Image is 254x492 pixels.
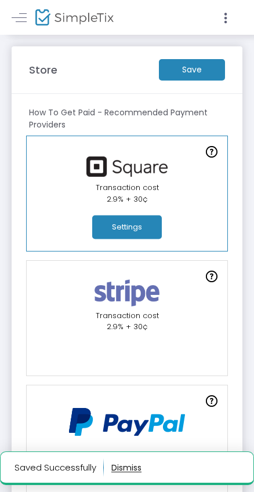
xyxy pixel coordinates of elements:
span: Transaction cost [96,182,159,193]
img: PayPal Logo [63,402,191,443]
span: 2.9% + 30¢ [107,194,148,205]
img: stripe.png [88,277,166,309]
img: square.png [81,156,173,177]
m-panel-title: Store [29,62,57,78]
m-panel-subtitle: How To Get Paid - Recommended Payment Providers [29,107,225,131]
m-button: Save [159,59,225,81]
img: question-mark [206,395,217,407]
img: question-mark [206,146,217,158]
p: Saved Successfully [14,458,104,477]
button: dismiss [111,458,141,477]
button: Settings [92,216,162,239]
img: question-mark [206,271,217,282]
span: Transaction cost [96,310,159,321]
span: 2.9% + 30¢ [107,321,148,332]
